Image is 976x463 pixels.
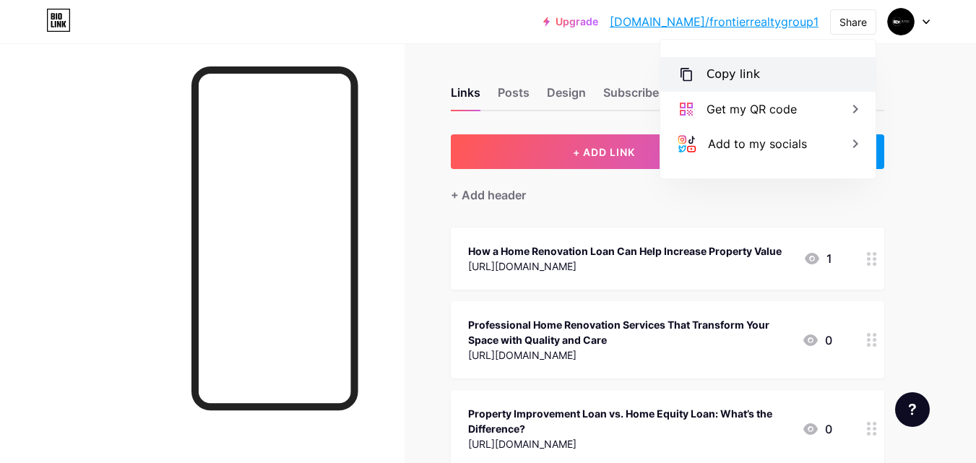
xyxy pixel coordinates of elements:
[468,347,790,363] div: [URL][DOMAIN_NAME]
[451,186,526,204] div: + Add header
[498,84,530,110] div: Posts
[839,14,867,30] div: Share
[451,134,758,169] button: + ADD LINK
[468,406,790,436] div: Property Improvement Loan vs. Home Equity Loan: What’s the Difference?
[802,420,832,438] div: 0
[603,84,690,110] div: Subscribers
[468,317,790,347] div: Professional Home Renovation Services That Transform Your Space with Quality and Care
[887,8,915,35] img: frontierrealtygroup1
[451,84,480,110] div: Links
[468,436,790,451] div: [URL][DOMAIN_NAME]
[468,243,782,259] div: How a Home Renovation Loan Can Help Increase Property Value
[468,259,782,274] div: [URL][DOMAIN_NAME]
[707,66,760,83] div: Copy link
[610,13,819,30] a: [DOMAIN_NAME]/frontierrealtygroup1
[707,100,797,118] div: Get my QR code
[708,135,807,152] div: Add to my socials
[803,250,832,267] div: 1
[547,84,586,110] div: Design
[573,146,635,158] span: + ADD LINK
[802,332,832,349] div: 0
[543,16,598,27] a: Upgrade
